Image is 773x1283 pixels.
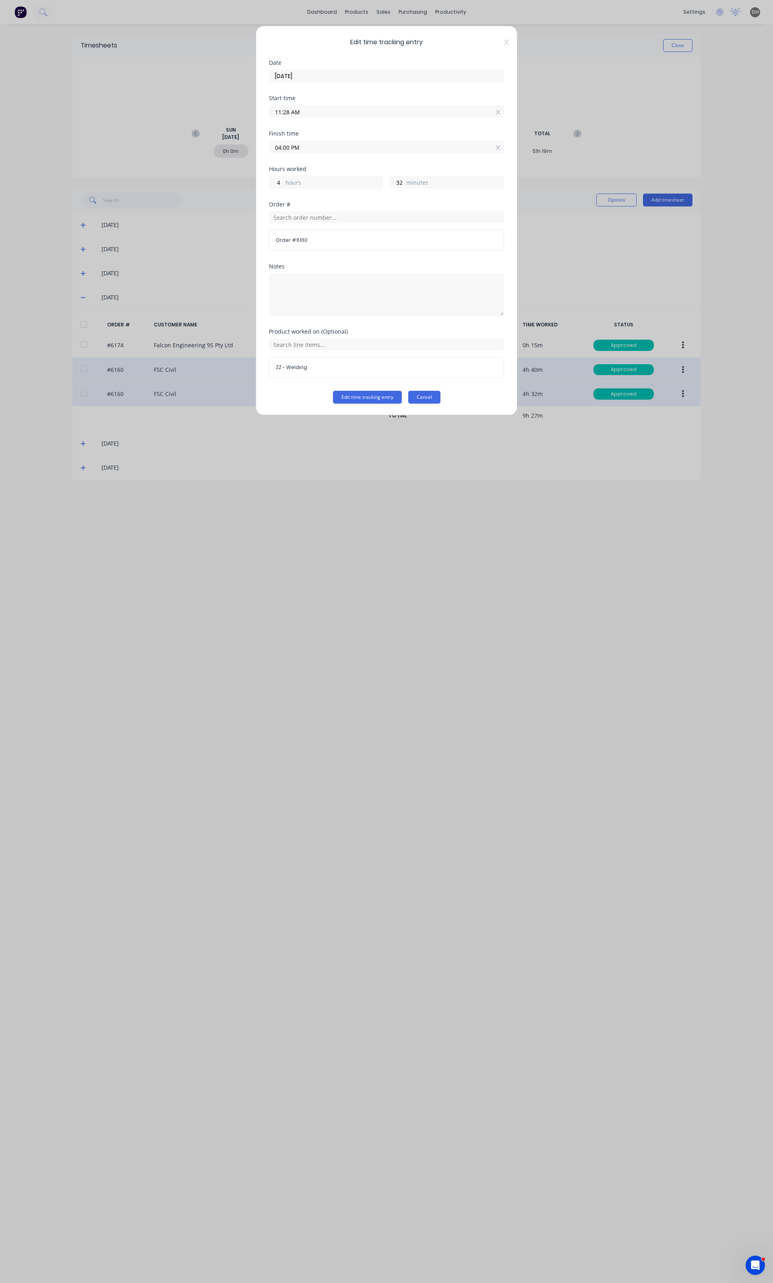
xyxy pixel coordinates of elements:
[390,176,404,188] input: 0
[269,264,504,269] div: Notes
[276,364,497,371] span: ZZ - Welding
[269,95,504,101] div: Start time
[269,176,283,188] input: 0
[269,202,504,207] div: Order #
[333,391,402,404] button: Edit time tracking entry
[285,178,383,188] label: hours
[269,211,504,223] input: Search order number...
[408,391,440,404] button: Cancel
[276,237,497,244] span: Order # 6160
[269,338,504,351] input: Search line items...
[746,1256,765,1275] iframe: Intercom live chat
[406,178,504,188] label: minutes
[269,166,504,172] div: Hours worked
[269,131,504,136] div: Finish time
[269,329,504,334] div: Product worked on (Optional)
[269,37,504,47] span: Edit time tracking entry
[269,60,504,66] div: Date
